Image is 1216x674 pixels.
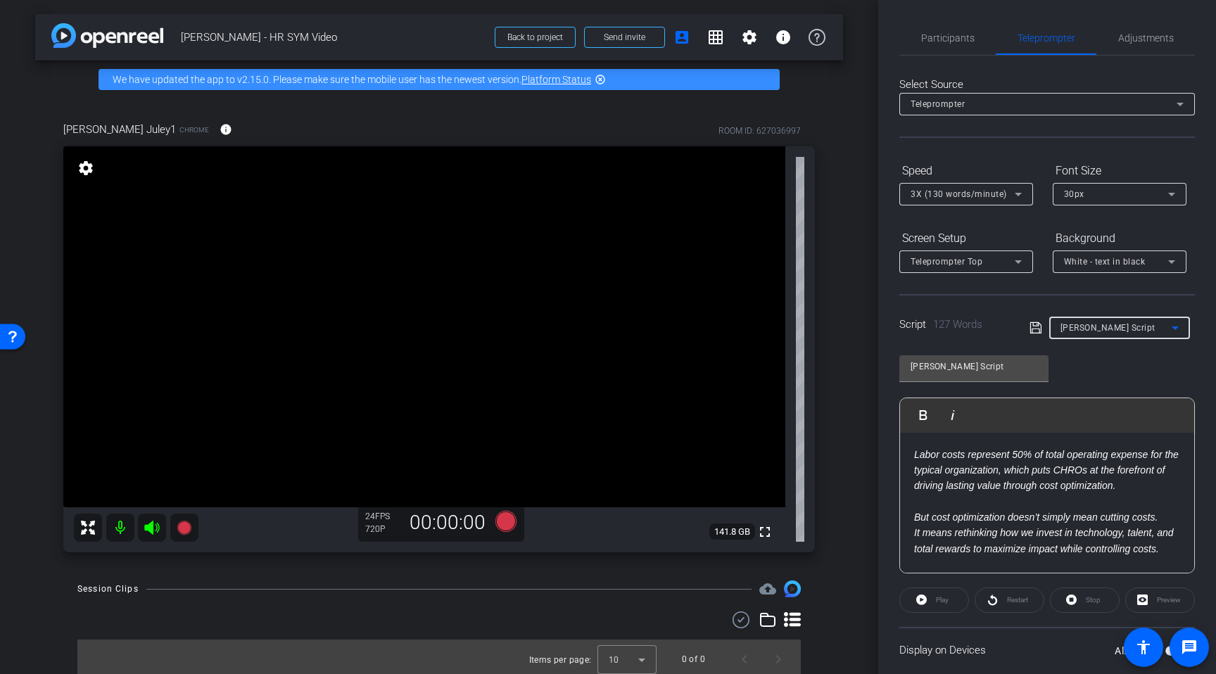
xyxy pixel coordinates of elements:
[914,511,1158,523] em: But cost optimization doesn’t simply mean cutting costs.
[775,29,792,46] mat-icon: info
[1118,33,1174,43] span: Adjustments
[76,160,96,177] mat-icon: settings
[939,401,966,429] button: Italic (⌘I)
[933,318,982,331] span: 127 Words
[1135,639,1152,656] mat-icon: accessibility
[911,99,965,109] span: Teleprompter
[63,122,176,137] span: [PERSON_NAME] Juley1
[709,523,755,540] span: 141.8 GB
[1053,159,1186,183] div: Font Size
[899,627,1195,673] div: Display on Devices
[99,69,780,90] div: We have updated the app to v2.15.0. Please make sure the mobile user has the newest version.
[911,257,982,267] span: Teleprompter Top
[707,29,724,46] mat-icon: grid_on
[584,27,665,48] button: Send invite
[914,449,1179,492] em: Labor costs represent 50% of total operating expense for the typical organization, which puts CHR...
[400,511,495,535] div: 00:00:00
[1064,257,1146,267] span: White - text in black
[507,32,563,42] span: Back to project
[784,580,801,597] img: Session clips
[899,317,1010,333] div: Script
[604,32,645,43] span: Send invite
[673,29,690,46] mat-icon: account_box
[718,125,801,137] div: ROOM ID: 627036997
[181,23,486,51] span: [PERSON_NAME] - HR SYM Video
[1064,189,1084,199] span: 30px
[529,653,592,667] div: Items per page:
[1053,227,1186,250] div: Background
[1181,639,1198,656] mat-icon: message
[911,189,1007,199] span: 3X (130 words/minute)
[51,23,163,48] img: app-logo
[179,125,209,135] span: Chrome
[759,580,776,597] span: Destinations for your clips
[77,582,139,596] div: Session Clips
[759,580,776,597] mat-icon: cloud_upload
[595,74,606,85] mat-icon: highlight_off
[521,74,591,85] a: Platform Status
[220,123,232,136] mat-icon: info
[495,27,576,48] button: Back to project
[899,227,1033,250] div: Screen Setup
[365,523,400,535] div: 720P
[741,29,758,46] mat-icon: settings
[911,358,1037,375] input: Title
[756,523,773,540] mat-icon: fullscreen
[914,527,1174,554] em: It means rethinking how we invest in technology, talent, and total rewards to maximize impact whi...
[1060,323,1155,333] span: [PERSON_NAME] Script
[899,77,1195,93] div: Select Source
[1018,33,1075,43] span: Teleprompter
[1115,644,1165,658] label: All Devices
[910,401,937,429] button: Bold (⌘B)
[899,159,1033,183] div: Speed
[375,511,390,521] span: FPS
[682,652,705,666] div: 0 of 0
[921,33,975,43] span: Participants
[365,511,400,522] div: 24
